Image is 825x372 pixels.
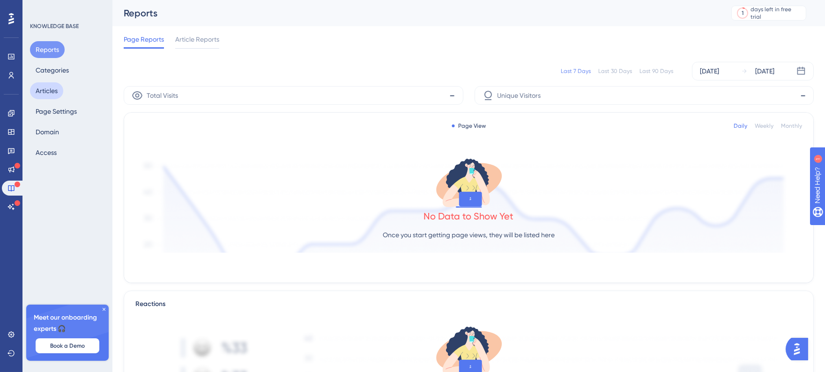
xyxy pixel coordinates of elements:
span: Need Help? [22,2,59,14]
button: Articles [30,82,63,99]
div: Daily [734,122,747,130]
span: Meet our onboarding experts 🎧 [34,312,101,335]
button: Reports [30,41,65,58]
button: Access [30,144,62,161]
div: Last 7 Days [561,67,591,75]
div: Reports [124,7,708,20]
div: Reactions [135,299,802,310]
div: [DATE] [755,66,774,77]
div: Page View [452,122,486,130]
div: days left in free trial [751,6,803,21]
div: 1 [742,9,743,17]
span: Book a Demo [50,342,85,350]
button: Domain [30,124,65,140]
span: Page Reports [124,34,164,45]
div: Weekly [755,122,773,130]
p: Once you start getting page views, they will be listed here [383,229,555,241]
div: Last 90 Days [639,67,673,75]
div: [DATE] [700,66,719,77]
span: Article Reports [175,34,219,45]
button: Page Settings [30,103,82,120]
span: - [450,88,455,103]
div: KNOWLEDGE BASE [30,22,79,30]
div: Last 30 Days [598,67,632,75]
button: Book a Demo [36,338,99,353]
div: 1 [65,5,67,12]
button: Categories [30,62,74,79]
span: - [800,88,806,103]
iframe: UserGuiding AI Assistant Launcher [786,335,814,363]
span: Unique Visitors [498,90,541,101]
div: Monthly [781,122,802,130]
div: No Data to Show Yet [424,210,514,223]
span: Total Visits [147,90,178,101]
